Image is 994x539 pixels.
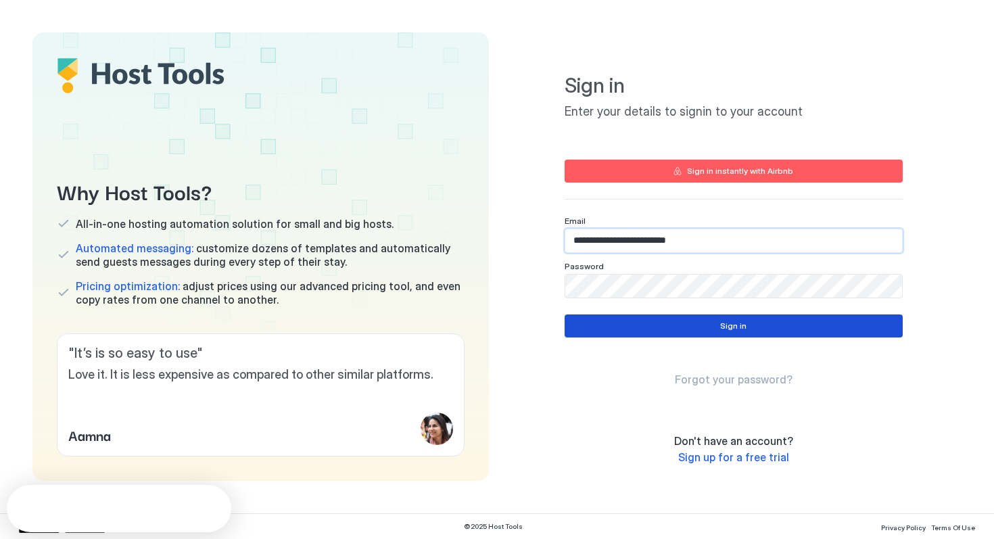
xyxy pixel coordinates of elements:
[421,413,453,445] div: profile
[68,345,453,362] span: " It’s is so easy to use "
[68,367,453,383] span: Love it. It is less expensive as compared to other similar platforms.
[565,229,902,252] input: Input Field
[674,434,793,448] span: Don't have an account?
[464,522,523,531] span: © 2025 Host Tools
[931,523,975,532] span: Terms Of Use
[675,373,792,386] span: Forgot your password?
[565,73,903,99] span: Sign in
[565,160,903,183] button: Sign in instantly with Airbnb
[565,261,604,271] span: Password
[76,279,180,293] span: Pricing optimization:
[68,425,111,445] span: Aamna
[76,241,193,255] span: Automated messaging:
[7,485,231,532] iframe: Intercom live chat discovery launcher
[678,450,789,465] a: Sign up for a free trial
[565,275,902,298] input: Input Field
[931,519,975,534] a: Terms Of Use
[76,217,394,231] span: All-in-one hosting automation solution for small and big hosts.
[565,314,903,337] button: Sign in
[687,165,793,177] div: Sign in instantly with Airbnb
[675,373,792,387] a: Forgot your password?
[76,279,465,306] span: adjust prices using our advanced pricing tool, and even copy rates from one channel to another.
[57,176,465,206] span: Why Host Tools?
[565,104,903,120] span: Enter your details to signin to your account
[678,450,789,464] span: Sign up for a free trial
[565,216,586,226] span: Email
[881,523,926,532] span: Privacy Policy
[14,493,46,525] iframe: Intercom live chat
[881,519,926,534] a: Privacy Policy
[720,320,747,332] div: Sign in
[76,241,465,268] span: customize dozens of templates and automatically send guests messages during every step of their s...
